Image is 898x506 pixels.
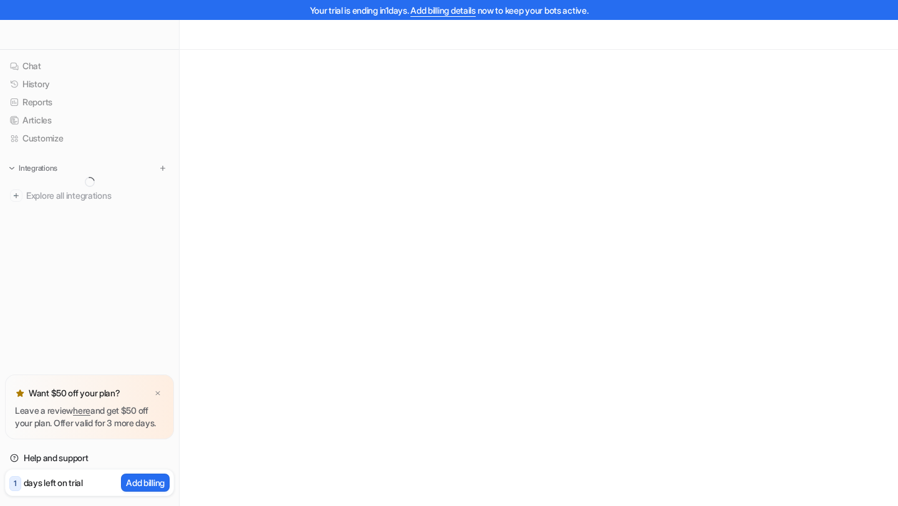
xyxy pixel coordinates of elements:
[15,388,25,398] img: star
[5,93,174,111] a: Reports
[5,57,174,75] a: Chat
[154,389,162,398] img: x
[5,75,174,93] a: History
[5,162,61,174] button: Integrations
[5,130,174,147] a: Customize
[158,164,167,173] img: menu_add.svg
[14,478,17,489] p: 1
[24,476,83,489] p: days left on trial
[126,476,165,489] p: Add billing
[121,474,170,492] button: Add billing
[15,404,164,429] p: Leave a review and get $50 off your plan. Offer valid for 3 more days.
[29,387,120,399] p: Want $50 off your plan?
[5,449,174,467] a: Help and support
[10,189,22,202] img: explore all integrations
[5,112,174,129] a: Articles
[19,163,57,173] p: Integrations
[26,186,169,206] span: Explore all integrations
[5,187,174,204] a: Explore all integrations
[410,5,476,16] a: Add billing details
[7,164,16,173] img: expand menu
[73,405,90,416] a: here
